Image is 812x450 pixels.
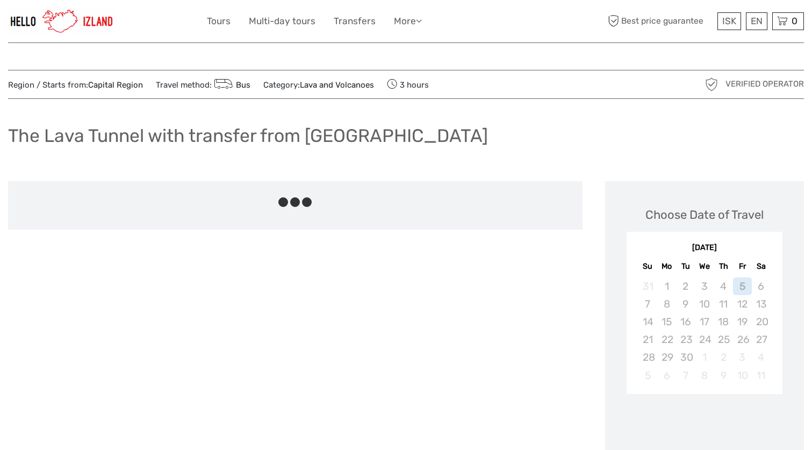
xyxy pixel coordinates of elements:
[638,313,657,331] div: Not available Sunday, September 14th, 2025
[630,277,779,384] div: month 2025-09
[657,313,676,331] div: Not available Monday, September 15th, 2025
[695,367,714,384] div: Not available Wednesday, October 8th, 2025
[714,295,732,313] div: Not available Thursday, September 11th, 2025
[638,259,657,274] div: Su
[722,16,736,26] span: ISK
[249,13,315,29] a: Multi-day tours
[714,277,732,295] div: Not available Thursday, September 4th, 2025
[790,16,799,26] span: 0
[714,348,732,366] div: Not available Thursday, October 2nd, 2025
[657,367,676,384] div: Not available Monday, October 6th, 2025
[714,331,732,348] div: Not available Thursday, September 25th, 2025
[733,331,752,348] div: Not available Friday, September 26th, 2025
[695,313,714,331] div: Not available Wednesday, September 17th, 2025
[645,206,764,223] div: Choose Date of Travel
[752,295,771,313] div: Not available Saturday, September 13th, 2025
[676,259,695,274] div: Tu
[733,313,752,331] div: Not available Friday, September 19th, 2025
[627,242,782,254] div: [DATE]
[695,259,714,274] div: We
[733,348,752,366] div: Not available Friday, October 3rd, 2025
[8,8,116,34] img: 1270-cead85dc-23af-4572-be81-b346f9cd5751_logo_small.jpg
[657,259,676,274] div: Mo
[676,295,695,313] div: Not available Tuesday, September 9th, 2025
[156,77,250,92] span: Travel method:
[733,259,752,274] div: Fr
[212,80,250,90] a: Bus
[695,277,714,295] div: Not available Wednesday, September 3rd, 2025
[752,259,771,274] div: Sa
[334,13,376,29] a: Transfers
[676,331,695,348] div: Not available Tuesday, September 23rd, 2025
[695,331,714,348] div: Not available Wednesday, September 24th, 2025
[300,80,374,90] a: Lava and Volcanoes
[638,277,657,295] div: Not available Sunday, August 31st, 2025
[638,348,657,366] div: Not available Sunday, September 28th, 2025
[703,76,720,93] img: verified_operator_grey_128.png
[752,277,771,295] div: Not available Saturday, September 6th, 2025
[701,422,708,429] div: Loading...
[733,367,752,384] div: Not available Friday, October 10th, 2025
[733,277,752,295] div: Not available Friday, September 5th, 2025
[714,259,732,274] div: Th
[605,12,715,30] span: Best price guarantee
[676,277,695,295] div: Not available Tuesday, September 2nd, 2025
[752,331,771,348] div: Not available Saturday, September 27th, 2025
[676,367,695,384] div: Not available Tuesday, October 7th, 2025
[638,295,657,313] div: Not available Sunday, September 7th, 2025
[387,77,429,92] span: 3 hours
[207,13,231,29] a: Tours
[657,331,676,348] div: Not available Monday, September 22nd, 2025
[638,331,657,348] div: Not available Sunday, September 21st, 2025
[263,80,374,91] span: Category:
[733,295,752,313] div: Not available Friday, September 12th, 2025
[8,125,488,147] h1: The Lava Tunnel with transfer from [GEOGRAPHIC_DATA]
[657,295,676,313] div: Not available Monday, September 8th, 2025
[695,348,714,366] div: Not available Wednesday, October 1st, 2025
[714,367,732,384] div: Not available Thursday, October 9th, 2025
[638,367,657,384] div: Not available Sunday, October 5th, 2025
[394,13,422,29] a: More
[725,78,804,90] span: Verified Operator
[714,313,732,331] div: Not available Thursday, September 18th, 2025
[88,80,143,90] a: Capital Region
[746,12,767,30] div: EN
[657,348,676,366] div: Not available Monday, September 29th, 2025
[752,348,771,366] div: Not available Saturday, October 4th, 2025
[8,80,143,91] span: Region / Starts from:
[695,295,714,313] div: Not available Wednesday, September 10th, 2025
[752,367,771,384] div: Not available Saturday, October 11th, 2025
[657,277,676,295] div: Not available Monday, September 1st, 2025
[676,313,695,331] div: Not available Tuesday, September 16th, 2025
[676,348,695,366] div: Not available Tuesday, September 30th, 2025
[752,313,771,331] div: Not available Saturday, September 20th, 2025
